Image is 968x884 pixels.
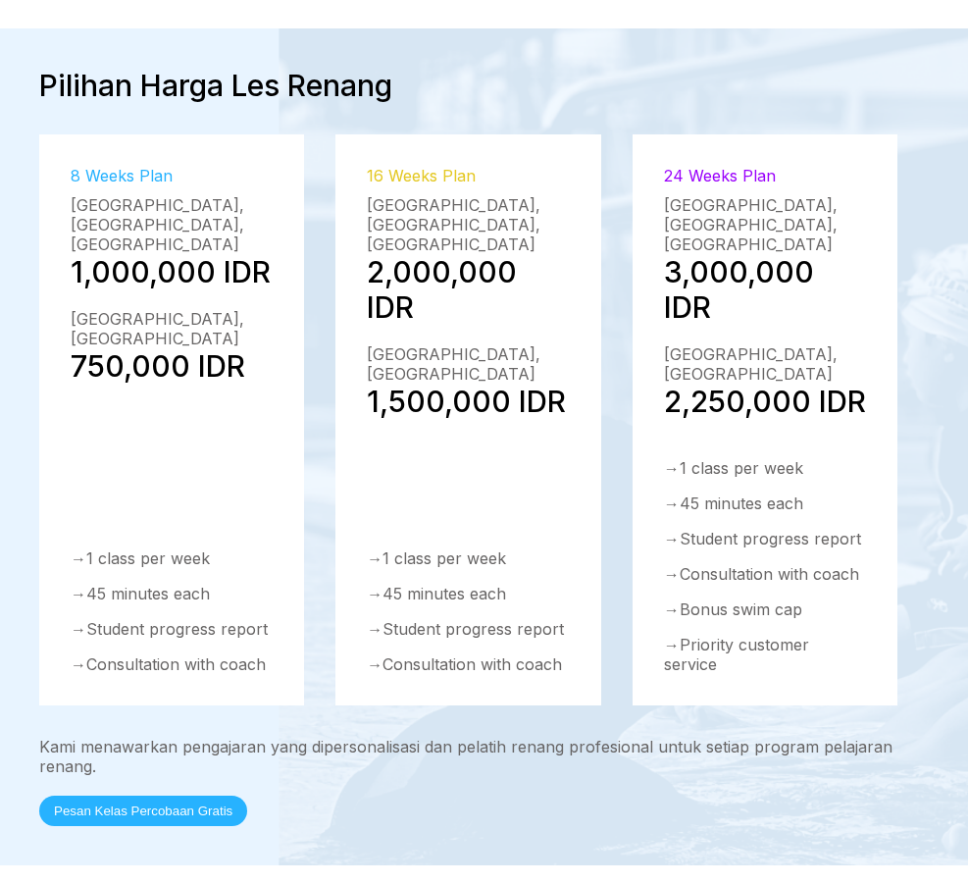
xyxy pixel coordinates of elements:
[367,619,569,639] div: → Student progress report
[367,584,569,603] div: → 45 minutes each
[664,635,866,674] div: → Priority customer service
[664,384,866,419] div: 2,250,000 IDR
[39,796,247,826] button: Pesan Kelas Percobaan Gratis
[39,737,929,776] div: Kami menawarkan pengajaran yang dipersonalisasi dan pelatih renang profesional untuk setiap progr...
[367,344,569,419] div: [GEOGRAPHIC_DATA], [GEOGRAPHIC_DATA]
[71,619,273,639] div: → Student progress report
[367,195,569,325] div: [GEOGRAPHIC_DATA], [GEOGRAPHIC_DATA], [GEOGRAPHIC_DATA]
[367,548,569,568] div: → 1 class per week
[664,254,866,325] div: 3,000,000 IDR
[71,584,273,603] div: → 45 minutes each
[71,254,273,289] div: 1,000,000 IDR
[664,564,866,584] div: → Consultation with coach
[664,494,866,513] div: → 45 minutes each
[71,309,273,384] div: [GEOGRAPHIC_DATA], [GEOGRAPHIC_DATA]
[71,654,273,674] div: → Consultation with coach
[71,166,273,185] div: 8 Weeks Plan
[367,654,569,674] div: → Consultation with coach
[71,548,273,568] div: → 1 class per week
[664,344,866,419] div: [GEOGRAPHIC_DATA], [GEOGRAPHIC_DATA]
[367,166,569,185] div: 16 Weeks Plan
[664,195,866,325] div: [GEOGRAPHIC_DATA], [GEOGRAPHIC_DATA], [GEOGRAPHIC_DATA]
[39,68,929,103] h2: Pilihan Harga Les Renang
[664,599,866,619] div: → Bonus swim cap
[367,254,569,325] div: 2,000,000 IDR
[664,529,866,548] div: → Student progress report
[664,458,866,478] div: → 1 class per week
[664,166,866,185] div: 24 Weeks Plan
[71,195,273,289] div: [GEOGRAPHIC_DATA], [GEOGRAPHIC_DATA], [GEOGRAPHIC_DATA]
[71,348,273,384] div: 750,000 IDR
[367,384,569,419] div: 1,500,000 IDR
